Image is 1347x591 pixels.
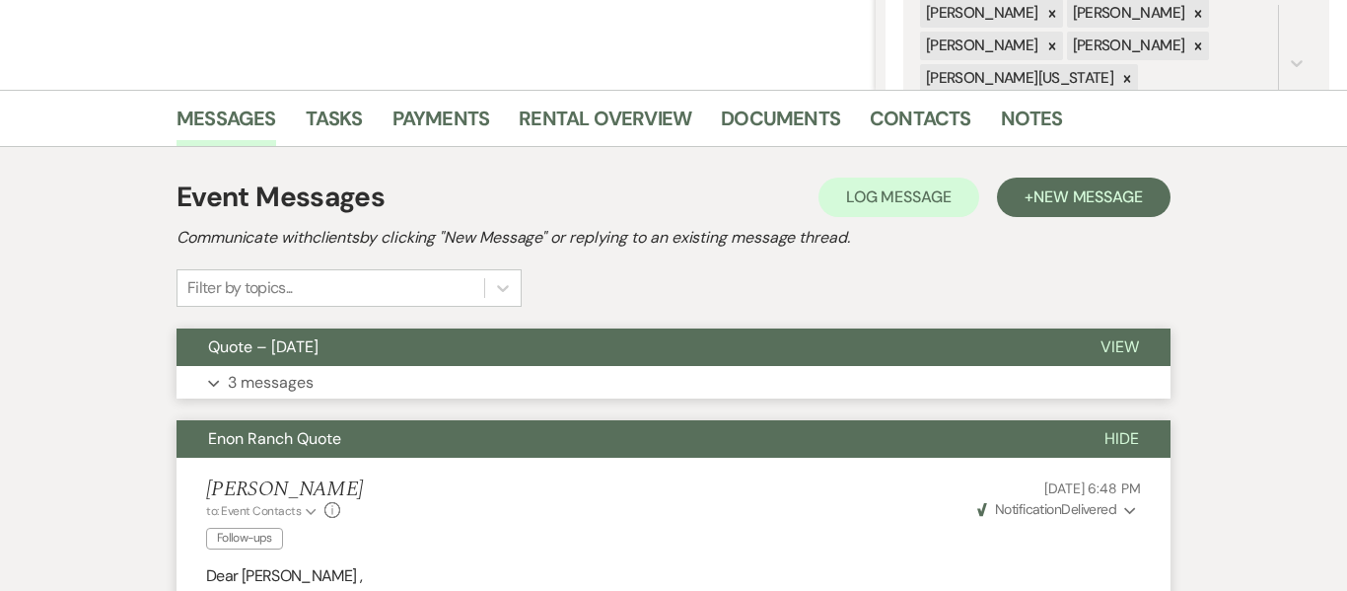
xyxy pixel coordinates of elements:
[1069,329,1170,366] button: View
[1044,480,1141,497] span: [DATE] 6:48 PM
[177,226,1170,250] h2: Communicate with clients by clicking "New Message" or replying to an existing message thread.
[721,103,840,146] a: Documents
[208,336,319,357] span: Quote – [DATE]
[995,500,1061,518] span: Notification
[177,366,1170,400] button: 3 messages
[974,499,1141,520] button: NotificationDelivered
[997,178,1170,217] button: +New Message
[206,563,1141,589] p: Dear [PERSON_NAME] ,
[870,103,971,146] a: Contacts
[177,177,385,218] h1: Event Messages
[818,178,979,217] button: Log Message
[206,528,283,549] span: Follow-ups
[228,370,314,396] p: 3 messages
[206,478,363,502] h5: [PERSON_NAME]
[187,276,293,300] div: Filter by topics...
[177,103,276,146] a: Messages
[920,64,1116,93] div: [PERSON_NAME][US_STATE]
[1001,103,1063,146] a: Notes
[392,103,490,146] a: Payments
[920,32,1041,60] div: [PERSON_NAME]
[306,103,363,146] a: Tasks
[846,186,952,207] span: Log Message
[519,103,691,146] a: Rental Overview
[1067,32,1188,60] div: [PERSON_NAME]
[977,500,1117,518] span: Delivered
[208,428,341,449] span: Enon Ranch Quote
[1073,420,1170,458] button: Hide
[206,502,319,520] button: to: Event Contacts
[177,329,1069,366] button: Quote – [DATE]
[1100,336,1139,357] span: View
[1033,186,1143,207] span: New Message
[206,503,301,519] span: to: Event Contacts
[177,420,1073,458] button: Enon Ranch Quote
[1104,428,1139,449] span: Hide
